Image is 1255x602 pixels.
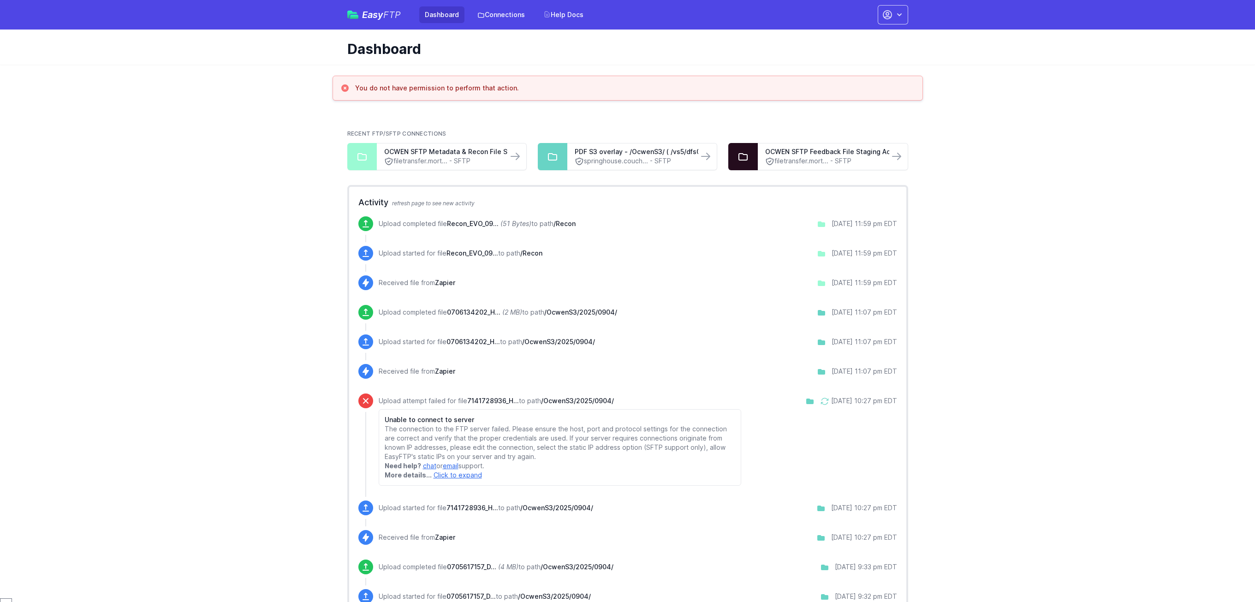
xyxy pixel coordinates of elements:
a: chat [423,462,436,470]
p: or support. [385,461,736,471]
div: [DATE] 10:27 pm EDT [831,396,897,405]
i: (2 MB) [502,308,522,316]
strong: More details... [385,471,432,479]
span: /OcwenS3/2025/0904/ [541,397,614,405]
strong: Need help? [385,462,421,470]
a: OCWEN SFTP Metadata & Recon File Staging Accoun... [384,147,500,156]
p: Upload completed file to path [379,562,613,572]
span: 7141728936_HYBRID_EVO-R-47060-1-2555833.pdf [446,504,498,512]
img: easyftp_logo.png [347,11,358,19]
span: Easy [362,10,401,19]
p: Received file from [379,367,455,376]
div: [DATE] 11:07 pm EDT [832,367,897,376]
span: Zapier [435,533,455,541]
span: Recon_EVO_09042025.csv [446,249,498,257]
span: Zapier [435,279,455,286]
a: Dashboard [419,6,464,23]
span: 0706134202_HYBRID_EVO-R-47068-1-2555839.pdf [446,338,500,346]
a: EasyFTP [347,10,401,19]
div: [DATE] 9:32 pm EDT [835,592,897,601]
p: Upload completed file to path [379,308,617,317]
i: (4 MB) [498,563,518,571]
a: email [443,462,458,470]
span: 0706134202_HYBRID_EVO-R-47068-1-2555839.pdf [447,308,500,316]
div: [DATE] 11:59 pm EDT [832,278,897,287]
span: 0705617157_D496_EVO-R-46578-1-2555825.pdf [446,592,496,600]
p: Upload started for file to path [379,249,542,258]
p: Upload completed file to path [379,219,576,228]
a: Help Docs [538,6,589,23]
span: /OcwenS3/2025/0904/ [518,592,591,600]
span: /OcwenS3/2025/0904/ [520,504,593,512]
span: /Recon [553,220,576,227]
p: Upload started for file to path [379,337,595,346]
h6: Unable to connect to server [385,415,736,424]
p: Upload started for file to path [379,592,591,601]
span: Recon_EVO_09042025.csv [447,220,499,227]
p: Received file from [379,278,455,287]
p: Received file from [379,533,455,542]
span: refresh page to see new activity [392,200,475,207]
div: [DATE] 11:59 pm EDT [832,219,897,228]
span: 7141728936_HYBRID_EVO-R-47060-1-2555833.pdf [467,397,519,405]
span: 0705617157_D496_EVO-R-46578-1-2555825.pdf [447,563,496,571]
p: Upload started for file to path [379,503,593,513]
span: FTP [383,9,401,20]
a: PDF S3 overlay - /OcwenS3/ ( /vs5/dfs01/Image... [575,147,691,156]
div: [DATE] 9:33 pm EDT [835,562,897,572]
a: Connections [472,6,530,23]
span: Zapier [435,367,455,375]
div: [DATE] 11:59 pm EDT [832,249,897,258]
a: filetransfer.mort... - SFTP [765,156,881,166]
div: [DATE] 10:27 pm EDT [831,533,897,542]
a: filetransfer.mort... - SFTP [384,156,500,166]
div: [DATE] 11:07 pm EDT [832,337,897,346]
span: /OcwenS3/2025/0904/ [541,563,613,571]
h1: Dashboard [347,41,901,57]
span: /OcwenS3/2025/0904/ [522,338,595,346]
h3: You do not have permission to perform that action. [355,83,519,93]
div: [DATE] 11:07 pm EDT [832,308,897,317]
a: springhouse.couch... - SFTP [575,156,691,166]
span: /OcwenS3/2025/0904/ [544,308,617,316]
h2: Recent FTP/SFTP Connections [347,130,908,137]
p: The connection to the FTP server failed. Please ensure the host, port and protocol settings for t... [385,424,736,461]
p: Upload attempt failed for file to path [379,396,742,405]
i: (51 Bytes) [500,220,531,227]
a: Click to expand [434,471,482,479]
div: [DATE] 10:27 pm EDT [831,503,897,513]
span: /Recon [520,249,542,257]
h2: Activity [358,196,897,209]
a: OCWEN SFTP Feedback File Staging Account downlo... [765,147,881,156]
